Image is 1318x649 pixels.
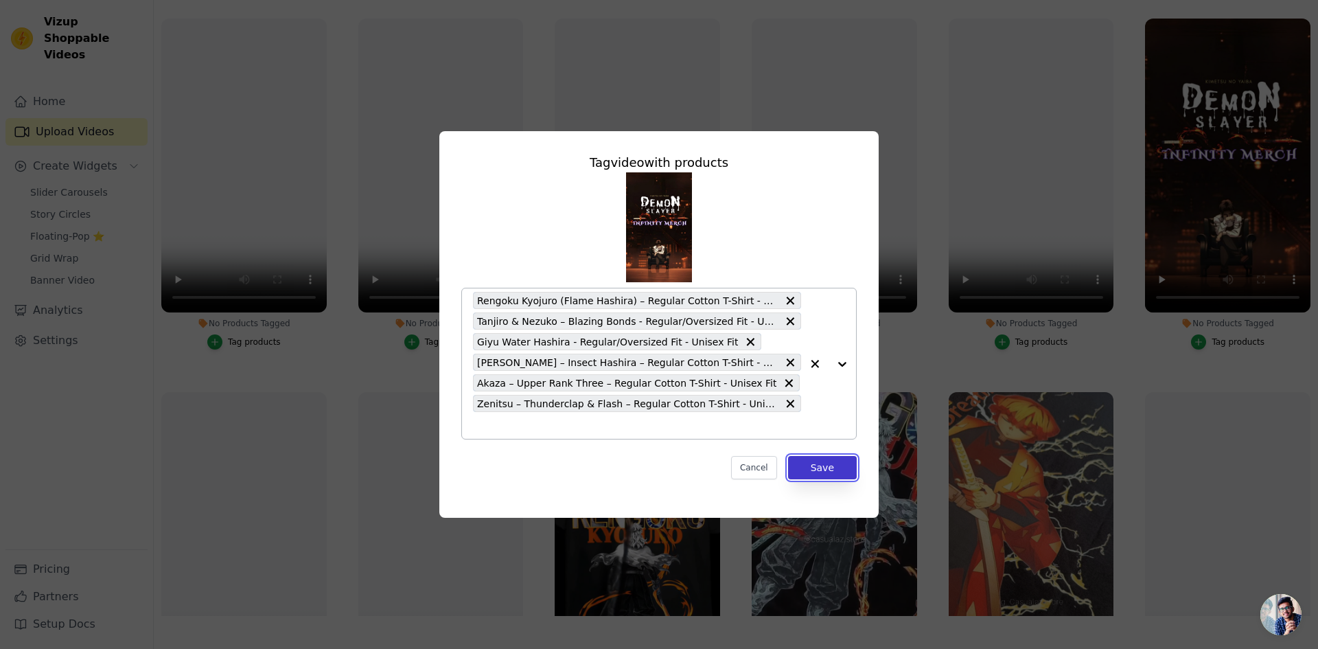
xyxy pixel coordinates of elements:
[626,172,692,282] img: reel-preview-140t80-gq.myshopify.com-3707023867980865051_76002283775.jpeg
[731,456,777,479] button: Cancel
[477,396,778,411] span: Zenitsu – Thunderclap & Flash – Regular Cotton T-Shirt - Unisex Fit
[477,354,778,370] span: [PERSON_NAME] – Insect Hashira – Regular Cotton T-Shirt - Unisex Fit
[461,153,857,172] div: Tag video with products
[1260,594,1302,635] div: Open chat
[477,313,778,329] span: Tanjiro & Nezuko – Blazing Bonds - Regular/Oversized Fit - Unisex Fit
[477,293,778,308] span: Rengoku Kyojuro (Flame Hashira) – Regular Cotton T-Shirt - Unisex Fit
[477,375,776,391] span: Akaza – Upper Rank Three – Regular Cotton T-Shirt - Unisex Fit
[477,334,738,350] span: Giyu Water Hashira - Regular/Oversized Fit - Unisex Fit
[788,456,857,479] button: Save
